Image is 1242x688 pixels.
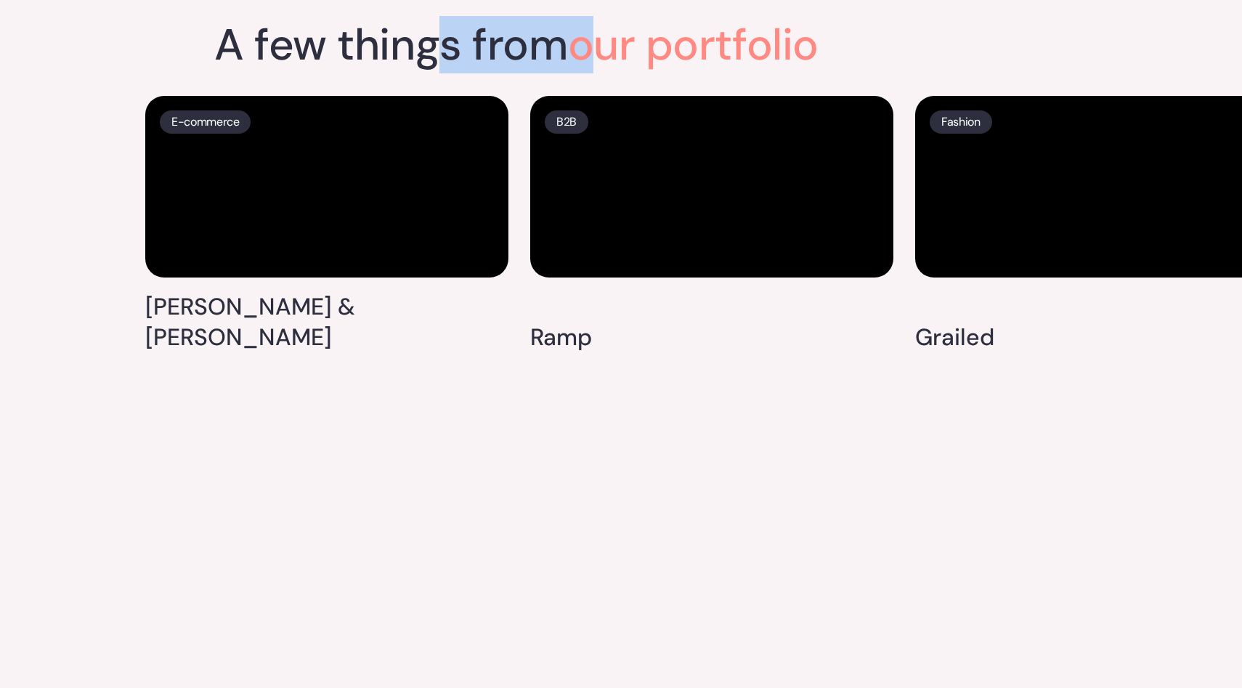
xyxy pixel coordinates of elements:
[214,23,819,67] h2: A few things from
[941,112,981,132] p: Fashion
[530,323,592,353] h4: Ramp
[171,112,239,132] p: E-commerce
[915,323,994,353] h4: Grailed
[145,292,508,352] h4: [PERSON_NAME] & [PERSON_NAME]
[568,16,819,73] span: our portfolio
[556,112,577,132] p: B2B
